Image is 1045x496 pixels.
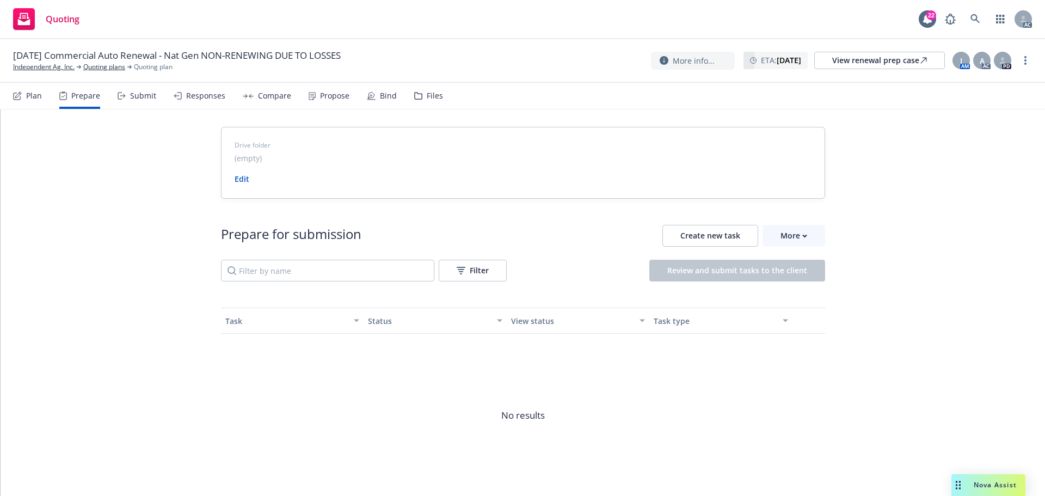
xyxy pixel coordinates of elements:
[439,260,507,281] button: Filter
[649,260,825,281] button: Review and submit tasks to the client
[368,315,490,327] div: Status
[507,308,650,334] button: View status
[926,10,936,20] div: 22
[221,260,434,281] input: Filter by name
[83,62,125,72] a: Quoting plans
[13,49,341,62] span: [DATE] Commercial Auto Renewal - Nat Gen NON-RENEWING DUE TO LOSSES
[939,8,961,30] a: Report a Bug
[662,225,758,247] button: Create new task
[814,52,945,69] a: View renewal prep case
[134,62,173,72] span: Quoting plan
[654,315,776,327] div: Task type
[951,474,965,496] div: Drag to move
[1019,54,1032,67] a: more
[235,174,249,184] a: Edit
[427,91,443,100] div: Files
[777,55,801,65] strong: [DATE]
[26,91,42,100] div: Plan
[974,480,1017,489] span: Nova Assist
[980,55,985,66] span: A
[780,225,807,246] div: More
[235,152,262,164] span: (empty)
[71,91,100,100] div: Prepare
[649,308,792,334] button: Task type
[457,260,489,281] div: Filter
[673,55,715,66] span: More info...
[960,55,962,66] span: J
[832,52,927,69] div: View renewal prep case
[667,265,807,275] span: Review and submit tasks to the client
[225,315,348,327] div: Task
[989,8,1011,30] a: Switch app
[511,315,634,327] div: View status
[130,91,156,100] div: Submit
[9,4,84,34] a: Quoting
[221,308,364,334] button: Task
[951,474,1025,496] button: Nova Assist
[221,225,361,247] div: Prepare for submission
[651,52,735,70] button: More info...
[258,91,291,100] div: Compare
[680,230,740,241] span: Create new task
[364,308,507,334] button: Status
[235,140,812,150] span: Drive folder
[380,91,397,100] div: Bind
[761,54,801,66] span: ETA :
[763,225,825,247] button: More
[186,91,225,100] div: Responses
[964,8,986,30] a: Search
[13,62,75,72] a: Independent Ag, Inc.
[320,91,349,100] div: Propose
[46,15,79,23] span: Quoting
